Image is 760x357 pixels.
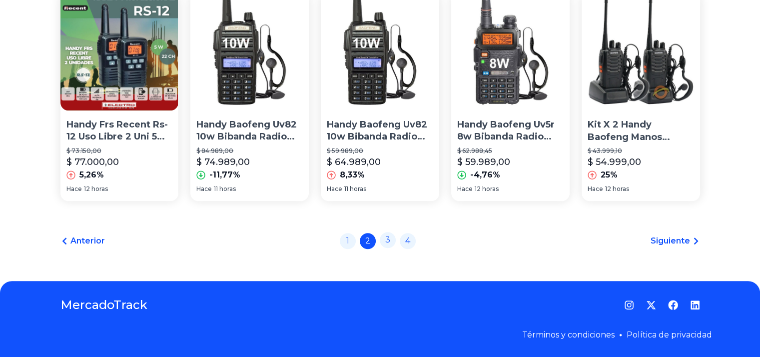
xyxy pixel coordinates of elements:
p: -11,77% [209,169,240,181]
p: $ 84.989,00 [196,147,303,155]
span: 12 horas [605,185,629,193]
p: $ 73.150,00 [66,147,173,155]
p: $ 64.989,00 [327,155,381,169]
p: 8,33% [340,169,365,181]
a: 1 [340,233,356,249]
span: 12 horas [84,185,108,193]
a: 3 [380,232,396,248]
a: Siguiente [651,235,700,247]
p: $ 77.000,00 [66,155,119,169]
p: -4,76% [470,169,500,181]
p: 5,26% [79,169,104,181]
span: Hace [588,185,603,193]
p: $ 74.989,00 [196,155,250,169]
span: 11 horas [344,185,366,193]
span: Hace [457,185,473,193]
a: MercadoTrack [60,297,147,313]
p: $ 59.989,00 [457,155,510,169]
a: 4 [400,233,416,249]
p: 25% [601,169,618,181]
span: 12 horas [475,185,499,193]
span: Siguiente [651,235,690,247]
p: Kit X 2 Handy Baofeng Manos Libres Walkie Talkie Vox Par [588,118,694,143]
p: $ 54.999,00 [588,155,641,169]
a: Política de privacidad [627,330,712,339]
p: $ 43.999,10 [588,147,694,155]
a: LinkedIn [690,300,700,310]
span: Anterior [70,235,105,247]
a: Términos y condiciones [522,330,615,339]
a: Facebook [668,300,678,310]
p: $ 59.989,00 [327,147,433,155]
a: Instagram [624,300,634,310]
p: Handy Baofeng Uv5r 8w Bibanda Radio Walkie Talkie Vhf Uhf Con Auricular Manos Libres [457,118,564,143]
a: Anterior [60,235,105,247]
p: $ 62.988,45 [457,147,564,155]
span: 11 horas [214,185,236,193]
a: Twitter [646,300,656,310]
p: Handy Baofeng Uv82 10w Bibanda Radio Walkie Talkie Vhf Uhf + Auricular Manos Libres [327,118,433,143]
span: Hace [196,185,212,193]
p: Handy Baofeng Uv82 10w Bibanda Radio Walkie Talkie Vhf Uhf Con Auricular Manos Libres [196,118,303,143]
span: Hace [66,185,82,193]
p: Handy Frs Recent Rs-12 Uso Libre 2 Uni 5 Km Hoteles/segurida [66,118,173,143]
span: Hace [327,185,342,193]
